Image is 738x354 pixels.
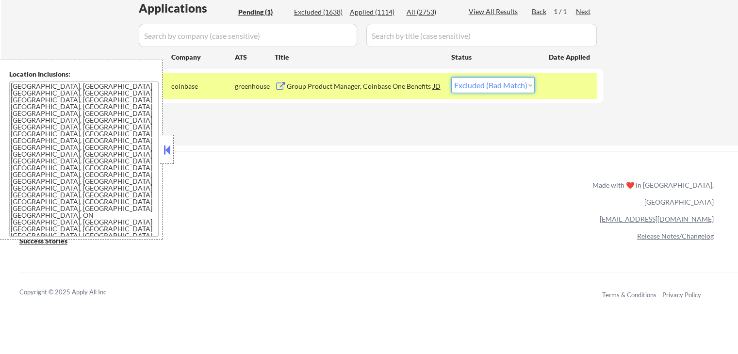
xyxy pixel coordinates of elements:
[235,52,275,62] div: ATS
[432,77,442,95] div: JD
[19,288,131,297] div: Copyright © 2025 Apply All Inc
[451,48,535,65] div: Status
[275,52,442,62] div: Title
[554,7,576,16] div: 1 / 1
[19,236,81,248] a: Success Stories
[407,7,455,17] div: All (2753)
[549,52,591,62] div: Date Applied
[602,291,656,299] a: Terms & Conditions
[366,24,597,47] input: Search by title (case sensitive)
[235,81,275,91] div: greenhouse
[294,7,343,17] div: Excluded (1638)
[9,69,159,79] div: Location Inclusions:
[19,190,390,200] a: Refer & earn free applications 👯‍♀️
[171,52,235,62] div: Company
[350,7,398,17] div: Applied (1114)
[600,215,714,223] a: [EMAIL_ADDRESS][DOMAIN_NAME]
[287,81,433,91] div: Group Product Manager, Coinbase One Benefits
[139,2,235,14] div: Applications
[662,291,701,299] a: Privacy Policy
[171,81,235,91] div: coinbase
[238,7,287,17] div: Pending (1)
[589,177,714,210] div: Made with ❤️ in [GEOGRAPHIC_DATA], [GEOGRAPHIC_DATA]
[469,7,521,16] div: View All Results
[532,7,547,16] div: Back
[19,237,67,245] u: Success Stories
[576,7,591,16] div: Next
[139,24,357,47] input: Search by company (case sensitive)
[637,232,714,240] a: Release Notes/Changelog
